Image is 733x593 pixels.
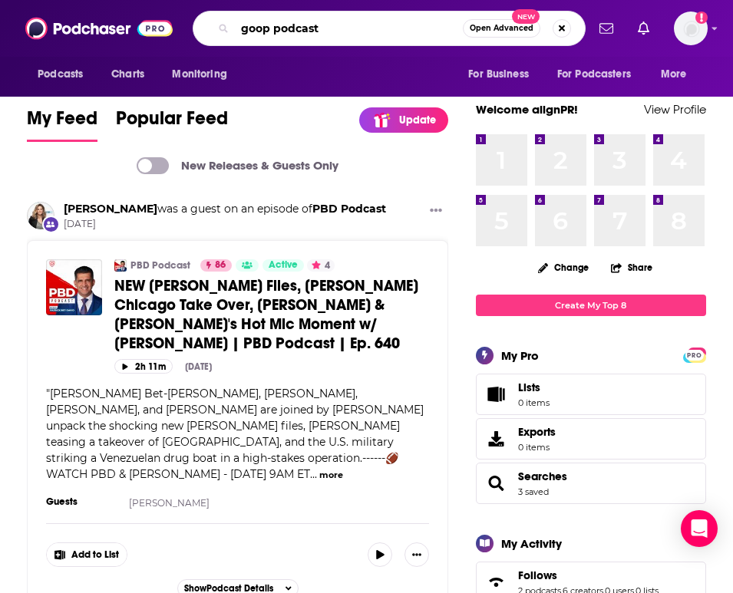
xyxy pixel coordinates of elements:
[476,463,706,504] span: Searches
[481,473,512,494] a: Searches
[685,350,704,361] span: PRO
[470,25,533,32] span: Open Advanced
[114,276,429,353] a: NEW [PERSON_NAME] Files, [PERSON_NAME] Chicago Take Over, [PERSON_NAME] & [PERSON_NAME]'s Hot Mic...
[114,359,173,374] button: 2h 11m
[25,14,173,43] img: Podchaser - Follow, Share and Rate Podcasts
[404,542,429,567] button: Show More Button
[47,543,127,566] button: Show More Button
[359,107,448,133] a: Update
[64,202,157,216] a: Jillian Michaels
[200,259,232,272] a: 86
[674,12,708,45] button: Show profile menu
[71,549,119,561] span: Add to List
[310,467,317,481] span: ...
[481,428,512,450] span: Exports
[235,16,463,41] input: Search podcasts, credits, & more...
[481,384,512,405] span: Lists
[481,572,512,593] a: Follows
[161,60,246,89] button: open menu
[42,216,59,232] div: New Appearance
[101,60,154,89] a: Charts
[518,397,550,408] span: 0 items
[661,64,687,85] span: More
[529,258,598,277] button: Change
[518,381,550,394] span: Lists
[476,374,706,415] a: Lists
[307,259,335,272] button: 4
[518,568,659,582] a: Follows
[674,12,708,45] img: User Profile
[695,12,708,24] svg: Add a profile image
[116,107,228,139] span: Popular Feed
[557,64,631,85] span: For Podcasters
[518,568,557,582] span: Follows
[27,60,103,89] button: open menu
[114,276,418,353] span: NEW [PERSON_NAME] Files, [PERSON_NAME] Chicago Take Over, [PERSON_NAME] & [PERSON_NAME]'s Hot Mic...
[172,64,226,85] span: Monitoring
[501,348,539,363] div: My Pro
[27,107,97,142] a: My Feed
[463,19,540,38] button: Open AdvancedNew
[518,469,567,483] a: Searches
[269,258,298,273] span: Active
[685,348,704,360] a: PRO
[476,295,706,315] a: Create My Top 8
[518,381,540,394] span: Lists
[114,259,127,272] img: PBD Podcast
[193,11,586,46] div: Search podcasts, credits, & more...
[185,361,212,372] div: [DATE]
[476,102,578,117] a: Welcome alignPR!
[518,442,556,453] span: 0 items
[610,252,653,282] button: Share
[64,202,386,216] h3: was a guest on an episode of
[319,469,343,482] button: more
[650,60,706,89] button: open menu
[681,510,718,547] div: Open Intercom Messenger
[46,259,102,315] img: NEW Epstein Files, Trump's Chicago Take Over, Putin & Xi's Hot Mic Moment w/ Jillian Michaels | P...
[312,202,386,216] a: PBD Podcast
[547,60,653,89] button: open menu
[518,425,556,439] span: Exports
[129,497,210,509] a: [PERSON_NAME]
[46,496,115,508] h3: Guests
[46,387,424,481] span: [PERSON_NAME] Bet-[PERSON_NAME], [PERSON_NAME], [PERSON_NAME], and [PERSON_NAME] are joined by [P...
[632,15,655,41] a: Show notifications dropdown
[457,60,548,89] button: open menu
[27,107,97,139] span: My Feed
[116,107,228,142] a: Popular Feed
[593,15,619,41] a: Show notifications dropdown
[468,64,529,85] span: For Business
[518,486,549,497] a: 3 saved
[399,114,436,127] p: Update
[111,64,144,85] span: Charts
[46,387,424,481] span: "
[501,536,562,551] div: My Activity
[137,157,338,174] a: New Releases & Guests Only
[64,218,386,231] span: [DATE]
[215,258,226,273] span: 86
[27,202,54,229] img: Jillian Michaels
[644,102,706,117] a: View Profile
[512,9,540,24] span: New
[674,12,708,45] span: Logged in as alignPR
[130,259,190,272] a: PBD Podcast
[476,418,706,460] a: Exports
[38,64,83,85] span: Podcasts
[262,259,304,272] a: Active
[424,202,448,221] button: Show More Button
